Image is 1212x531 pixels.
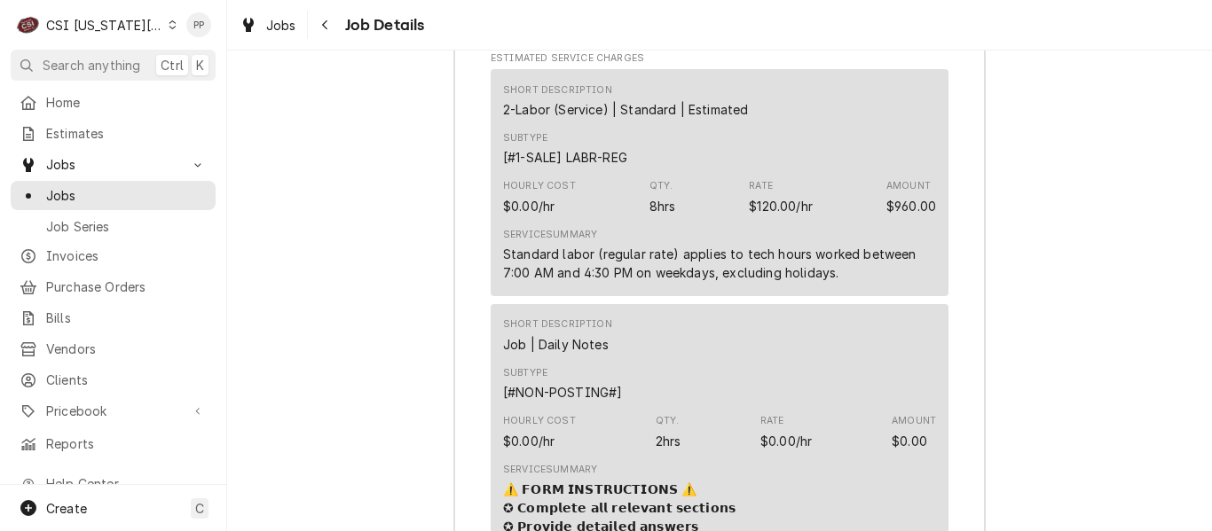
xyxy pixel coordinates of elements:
span: Jobs [46,186,207,205]
div: Cost [503,414,576,449]
span: Bills [46,308,207,327]
a: Invoices [11,241,216,270]
a: Vendors [11,334,216,363]
div: PP [186,12,211,37]
div: Service Summary [503,228,597,242]
div: Short Description [503,335,609,354]
span: Help Center [46,474,205,493]
a: Bills [11,303,216,332]
span: Job Details [340,13,425,37]
div: Price [749,179,813,215]
span: Purchase Orders [46,277,207,296]
span: Jobs [46,155,180,174]
span: Clients [46,371,207,389]
a: Clients [11,365,216,394]
div: Amount [892,432,927,450]
a: Reports [11,429,216,458]
div: Subtype [503,131,627,167]
div: Short Description [503,83,748,119]
div: Subtype [503,131,547,145]
div: Amount [892,414,936,428]
span: Reports [46,434,207,453]
span: Vendors [46,340,207,358]
div: Service Summary [503,463,597,477]
div: Price [749,197,813,215]
div: Quantity [649,179,676,215]
a: Home [11,88,216,117]
a: Go to Jobs [11,150,216,179]
button: Navigate back [311,11,340,39]
div: Hourly Cost [503,414,576,428]
div: Short Description [503,83,612,98]
span: Estimated Service Charges [491,51,948,66]
span: Search anything [43,56,140,74]
span: Create [46,501,87,516]
div: Subtype [503,383,622,402]
a: Jobs [232,11,303,40]
div: Amount [892,414,936,449]
div: Cost [503,197,555,215]
div: Philip Potter's Avatar [186,12,211,37]
div: Quantity [656,414,681,449]
div: Short Description [503,317,612,353]
div: CSI [US_STATE][GEOGRAPHIC_DATA] [46,16,163,35]
div: Price [760,414,812,449]
span: Invoices [46,246,207,265]
div: Quantity [649,197,676,215]
div: Standard labor (regular rate) applies to tech hours worked between 7:00 AM and 4:30 PM on weekday... [503,245,936,282]
div: Line Item [491,69,948,296]
div: Subtype [503,148,627,167]
a: Purchase Orders [11,272,216,301]
div: Subtype [503,366,547,380]
div: Qty. [649,179,673,193]
div: Qty. [656,414,680,428]
div: Amount [886,179,931,193]
div: Short Description [503,317,612,332]
a: Go to Pricebook [11,396,216,426]
a: Go to Help Center [11,469,216,498]
span: K [196,56,204,74]
span: Job Series [46,217,207,236]
div: Subtype [503,366,622,402]
div: Quantity [656,432,681,450]
a: Job Series [11,212,216,241]
span: Ctrl [161,56,184,74]
a: Estimates [11,119,216,148]
div: C [16,12,41,37]
span: Jobs [266,16,296,35]
div: Price [760,432,812,450]
div: Rate [760,414,784,428]
span: Home [46,93,207,112]
div: Amount [886,197,936,215]
span: C [195,499,204,518]
div: CSI Kansas City's Avatar [16,12,41,37]
span: Pricebook [46,402,180,420]
div: Rate [749,179,773,193]
div: Cost [503,432,555,450]
div: Short Description [503,100,748,119]
div: Hourly Cost [503,179,576,193]
button: Search anythingCtrlK [11,50,216,81]
span: Estimates [46,124,207,143]
div: Cost [503,179,576,215]
a: Jobs [11,181,216,210]
div: Amount [886,179,936,215]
